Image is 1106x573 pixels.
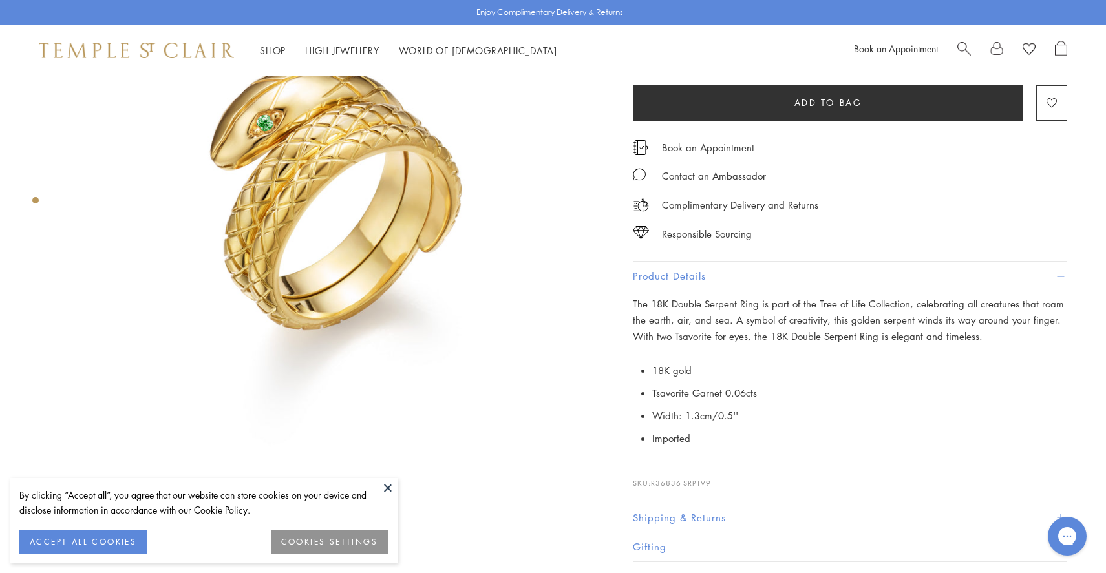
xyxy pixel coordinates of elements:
img: icon_sourcing.svg [633,226,649,239]
p: Complimentary Delivery and Returns [662,197,818,213]
div: By clicking “Accept all”, you agree that our website can store cookies on your device and disclos... [19,488,388,517]
img: icon_delivery.svg [633,197,649,213]
button: ACCEPT ALL COOKIES [19,530,147,554]
span: R36836-SRPTV9 [651,478,711,488]
div: Contact an Ambassador [662,168,766,184]
button: Add to bag [633,85,1023,121]
p: Enjoy Complimentary Delivery & Returns [476,6,623,19]
a: Book an Appointment [854,42,938,55]
img: Temple St. Clair [39,43,234,58]
a: View Wishlist [1023,41,1036,60]
button: Shipping & Returns [633,503,1067,532]
button: Gifting [633,532,1067,561]
button: COOKIES SETTINGS [271,530,388,554]
img: icon_appointment.svg [633,140,648,155]
p: SKU: [633,464,1067,489]
li: Imported [652,427,1067,450]
li: Width: 1.3cm/0.5'' [652,404,1067,427]
span: Add to bag [794,96,862,110]
iframe: Gorgias live chat messenger [1041,512,1093,560]
a: Open Shopping Bag [1055,41,1067,60]
nav: Main navigation [260,43,557,59]
img: MessageIcon-01_2.svg [633,168,646,181]
button: Product Details [633,262,1067,291]
a: Search [957,41,971,60]
p: The 18K Double Serpent Ring is part of the Tree of Life Collection, celebrating all creatures tha... [633,296,1067,344]
a: Book an Appointment [662,140,754,154]
a: High JewelleryHigh Jewellery [305,44,379,57]
a: ShopShop [260,44,286,57]
li: Tsavorite Garnet 0.06cts [652,382,1067,404]
a: World of [DEMOGRAPHIC_DATA]World of [DEMOGRAPHIC_DATA] [399,44,557,57]
div: Responsible Sourcing [662,226,752,242]
li: 18K gold [652,359,1067,382]
div: Product gallery navigation [32,194,39,214]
